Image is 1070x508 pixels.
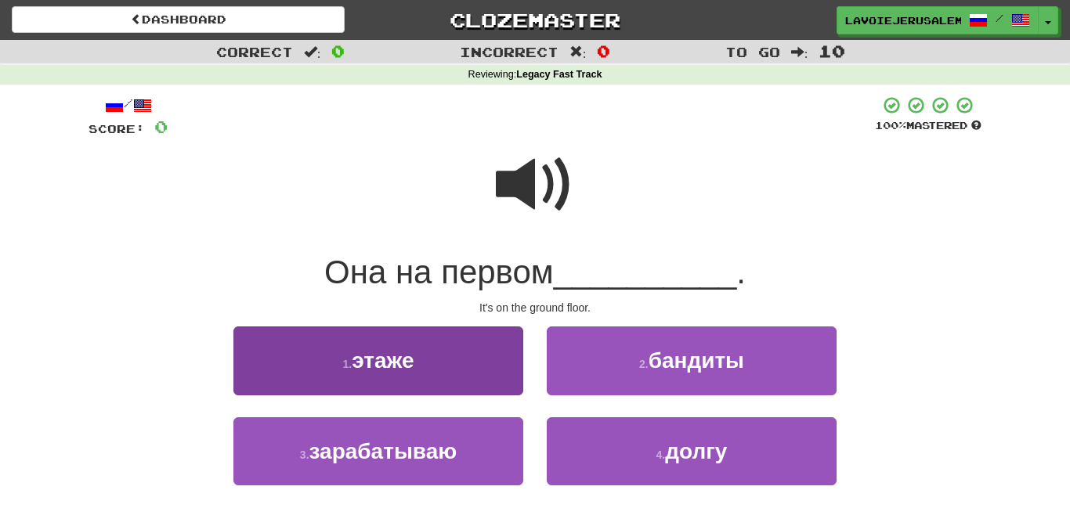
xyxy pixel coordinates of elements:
[300,449,309,461] small: 3 .
[875,119,981,133] div: Mastered
[656,449,666,461] small: 4 .
[639,358,649,370] small: 2 .
[875,119,906,132] span: 100 %
[304,45,321,59] span: :
[89,300,981,315] div: It's on the ground floor.
[331,41,345,60] span: 0
[554,254,737,290] span: __________
[725,44,780,59] span: To go
[597,41,610,60] span: 0
[649,348,744,373] span: бандиты
[309,439,457,463] span: зарабатываю
[154,117,168,136] span: 0
[569,45,587,59] span: :
[89,95,168,115] div: /
[460,44,558,59] span: Incorrect
[89,122,145,135] span: Score:
[233,417,523,485] button: 3.зарабатываю
[845,13,961,27] span: lavoiejerusalem
[736,254,746,290] span: .
[233,326,523,395] button: 1.этаже
[12,6,345,33] a: Dashboard
[216,44,293,59] span: Correct
[791,45,808,59] span: :
[368,6,701,34] a: Clozemaster
[352,348,414,373] span: этаже
[837,6,1039,34] a: lavoiejerusalem /
[665,439,727,463] span: долгу
[547,417,837,485] button: 4.долгу
[516,69,602,80] strong: Legacy Fast Track
[819,41,845,60] span: 10
[342,358,352,370] small: 1 .
[996,13,1003,23] span: /
[324,254,554,290] span: Она на первом
[547,326,837,395] button: 2.бандиты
